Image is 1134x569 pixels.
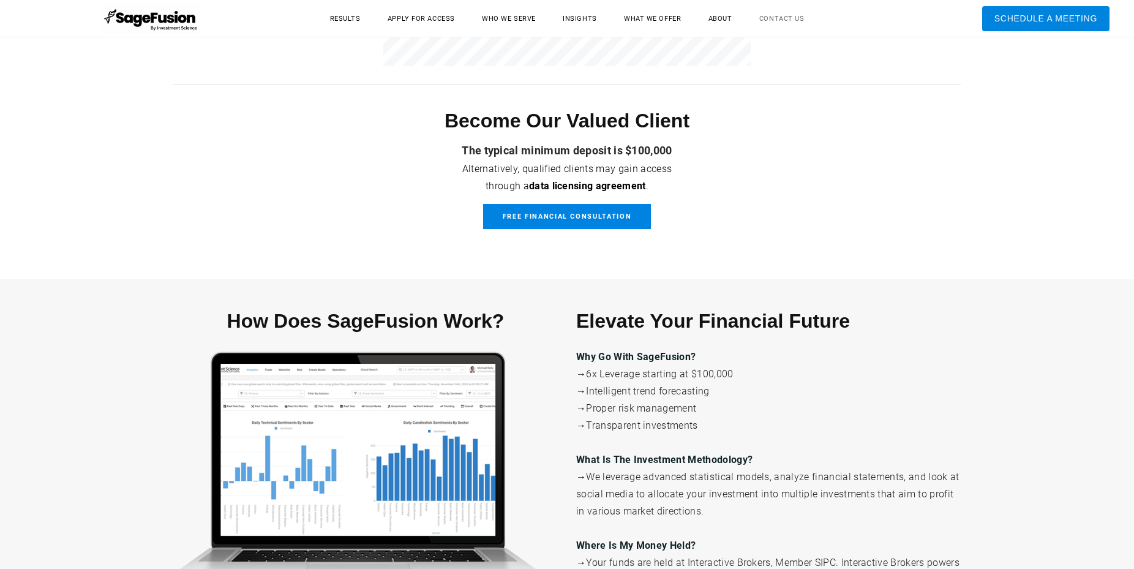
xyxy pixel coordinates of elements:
[576,454,753,465] span: What Is The Investment Methodology?
[529,180,646,192] strong: data licensing agreement
[586,420,697,431] font: Transparent investments
[173,110,961,132] h1: Become Our Valued Client
[470,9,548,28] a: Who We Serve
[586,368,733,380] span: 6x Leverage starting at $100,000
[102,3,200,34] img: SageFusion | Intelligent Investment Management
[576,310,961,333] h1: Elevate Your Financial Future
[586,402,696,414] font: Proper risk management
[982,6,1110,31] a: Schedule A Meeting
[576,557,586,568] span: →
[550,9,609,28] a: Insights
[375,9,467,28] a: Apply for Access
[462,144,672,157] strong: The typical minimum deposit is $100,000
[576,471,586,483] span: →
[576,402,586,414] span: →
[173,310,558,333] h1: How Does SageFusion Work?
[576,351,696,363] span: Why Go With SageFusion?
[576,471,959,517] font: We leverage advanced statistical models, analyze financial statements, and look at social media t...
[696,9,745,28] a: About
[747,9,817,28] a: Contact Us
[576,420,586,431] span: →
[576,540,696,551] span: Where Is My Money Held?
[586,385,709,397] font: Intelligent trend forecasting
[483,204,651,229] a: Free Financial Consultation
[318,9,373,28] a: Results
[612,9,693,28] a: What We Offer
[576,385,586,397] span: →
[173,141,961,195] div: Alternatively, qualified clients may gain access ​through a .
